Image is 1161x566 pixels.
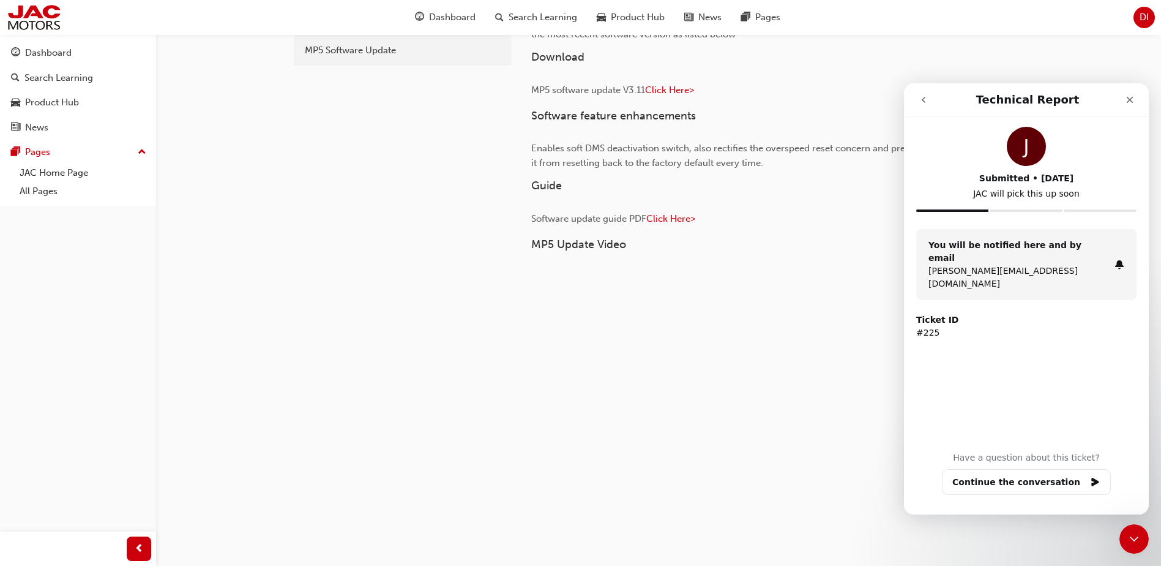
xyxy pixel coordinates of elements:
span: guage-icon [11,48,20,59]
a: pages-iconPages [731,5,790,30]
iframe: Intercom live chat [904,83,1149,515]
a: News [5,116,151,139]
span: Software feature enhancements [531,109,696,123]
a: guage-iconDashboard [405,5,485,30]
span: news-icon [684,10,693,25]
div: Search Learning [24,71,93,85]
div: MP5 Software Update [305,43,501,58]
span: Guide [531,179,562,192]
span: pages-icon [11,147,20,158]
span: Search Learning [509,10,577,25]
span: up-icon [138,145,146,160]
span: news-icon [11,123,20,134]
span: search-icon [495,10,504,25]
div: Product Hub [25,96,79,110]
span: guage-icon [415,10,424,25]
a: news-iconNews [674,5,731,30]
span: prev-icon [135,541,144,557]
a: search-iconSearch Learning [485,5,587,30]
span: Pages [755,10,780,25]
span: Dashboard [429,10,476,25]
span: Download [531,50,584,64]
span: MP5 software update V3.11 [531,85,645,96]
span: News [698,10,722,25]
a: car-iconProduct Hub [587,5,674,30]
a: MP5 Software Update [299,40,507,61]
a: Click Here> [645,85,694,96]
div: Dashboard [25,46,72,60]
div: News [25,121,48,135]
div: Pages [25,145,50,159]
button: DI [1133,7,1155,28]
a: Dashboard [5,42,151,64]
button: Pages [5,141,151,164]
span: Enables soft DMS deactivation switch, also rectifies the overspeed reset concern and prevents it ... [531,143,930,168]
span: Software update guide PDF [531,213,646,224]
span: search-icon [11,73,20,84]
a: Click Here> [646,213,695,224]
span: pages-icon [741,10,750,25]
span: DI [1140,10,1149,25]
img: jac-portal [6,4,62,31]
iframe: Intercom live chat [1119,524,1149,554]
button: DashboardSearch LearningProduct HubNews [5,39,151,141]
span: MP5 Update Video [531,238,626,251]
a: All Pages [15,182,151,201]
span: car-icon [597,10,606,25]
span: car-icon [11,97,20,108]
a: Search Learning [5,67,151,89]
a: JAC Home Page [15,164,151,183]
span: Product Hub [611,10,665,25]
a: Product Hub [5,91,151,114]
